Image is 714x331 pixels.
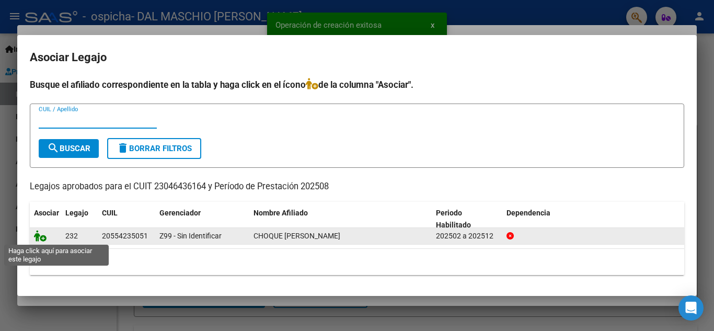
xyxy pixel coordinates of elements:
[30,180,684,193] p: Legajos aprobados para el CUIT 23046436164 y Período de Prestación 202508
[249,202,432,236] datatable-header-cell: Nombre Afiliado
[47,144,90,153] span: Buscar
[30,48,684,67] h2: Asociar Legajo
[98,202,155,236] datatable-header-cell: CUIL
[436,230,498,242] div: 202502 a 202512
[117,142,129,154] mat-icon: delete
[47,142,60,154] mat-icon: search
[61,202,98,236] datatable-header-cell: Legajo
[432,202,502,236] datatable-header-cell: Periodo Habilitado
[65,209,88,217] span: Legajo
[39,139,99,158] button: Buscar
[30,202,61,236] datatable-header-cell: Asociar
[155,202,249,236] datatable-header-cell: Gerenciador
[102,230,148,242] div: 20554235051
[30,78,684,92] h4: Busque el afiliado correspondiente en la tabla y haga click en el ícono de la columna "Asociar".
[117,144,192,153] span: Borrar Filtros
[30,249,684,275] div: 1 registros
[159,232,222,240] span: Z99 - Sin Identificar
[102,209,118,217] span: CUIL
[34,209,59,217] span: Asociar
[159,209,201,217] span: Gerenciador
[506,209,550,217] span: Dependencia
[436,209,471,229] span: Periodo Habilitado
[107,138,201,159] button: Borrar Filtros
[65,232,78,240] span: 232
[678,295,704,321] div: Open Intercom Messenger
[254,232,340,240] span: CHOQUE VILCA ALVARO BENJAMIN
[254,209,308,217] span: Nombre Afiliado
[502,202,685,236] datatable-header-cell: Dependencia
